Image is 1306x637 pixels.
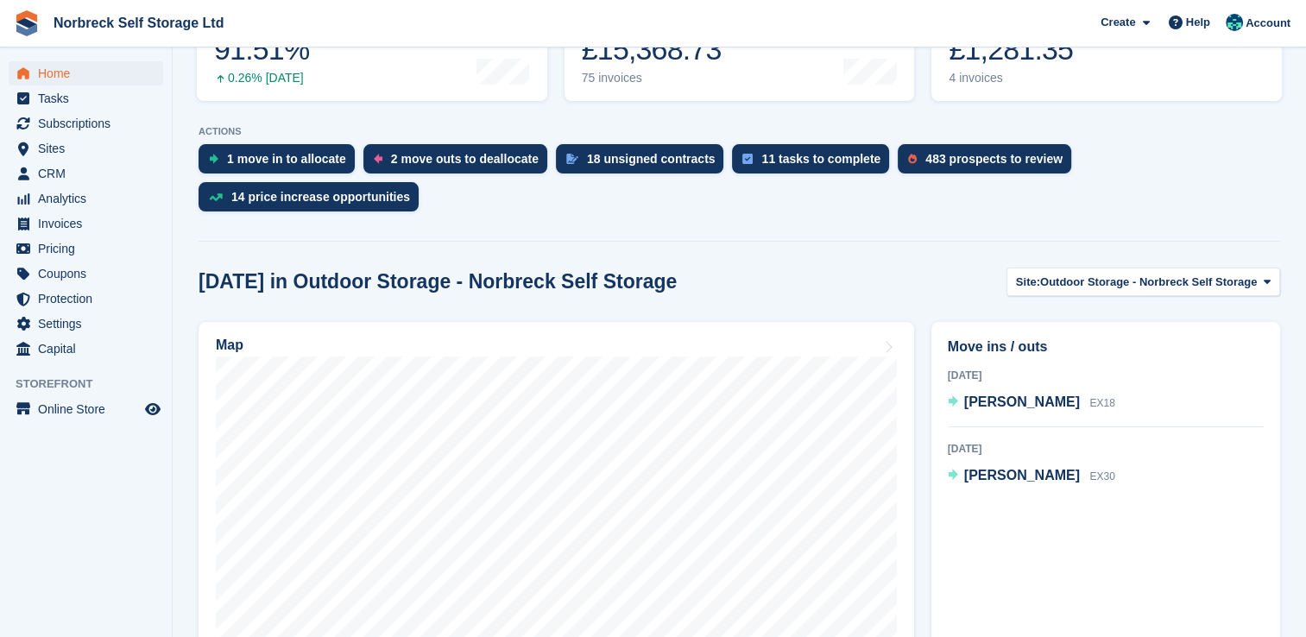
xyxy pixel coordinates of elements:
span: Site: [1016,274,1040,291]
span: Subscriptions [38,111,142,136]
span: [PERSON_NAME] [964,394,1080,409]
button: Site: Outdoor Storage - Norbreck Self Storage [1006,268,1280,296]
a: 1 move in to allocate [199,144,363,182]
div: [DATE] [948,441,1264,457]
a: menu [9,86,163,110]
a: 2 move outs to deallocate [363,144,556,182]
div: £1,281.35 [949,32,1073,67]
p: ACTIONS [199,126,1280,137]
a: [PERSON_NAME] EX18 [948,392,1115,414]
img: move_outs_to_deallocate_icon-f764333ba52eb49d3ac5e1228854f67142a1ed5810a6f6cc68b1a99e826820c5.svg [374,154,382,164]
div: 14 price increase opportunities [231,190,410,204]
a: menu [9,397,163,421]
a: menu [9,237,163,261]
a: menu [9,61,163,85]
a: Norbreck Self Storage Ltd [47,9,230,37]
span: Analytics [38,186,142,211]
a: 11 tasks to complete [732,144,898,182]
span: Settings [38,312,142,336]
a: menu [9,136,163,161]
span: Outdoor Storage - Norbreck Self Storage [1040,274,1257,291]
a: menu [9,337,163,361]
span: Coupons [38,262,142,286]
span: Protection [38,287,142,311]
a: menu [9,211,163,236]
img: contract_signature_icon-13c848040528278c33f63329250d36e43548de30e8caae1d1a13099fd9432cc5.svg [566,154,578,164]
img: Sally King [1226,14,1243,31]
div: 483 prospects to review [925,152,1063,166]
a: 14 price increase opportunities [199,182,427,220]
h2: Move ins / outs [948,337,1264,357]
div: 1 move in to allocate [227,152,346,166]
a: Preview store [142,399,163,419]
span: Online Store [38,397,142,421]
span: [PERSON_NAME] [964,468,1080,482]
div: 18 unsigned contracts [587,152,716,166]
a: menu [9,312,163,336]
span: EX18 [1089,397,1114,409]
span: Capital [38,337,142,361]
span: Sites [38,136,142,161]
a: 18 unsigned contracts [556,144,733,182]
div: 11 tasks to complete [761,152,880,166]
span: Invoices [38,211,142,236]
a: [PERSON_NAME] EX30 [948,465,1115,488]
h2: Map [216,337,243,353]
div: 75 invoices [582,71,722,85]
img: move_ins_to_allocate_icon-fdf77a2bb77ea45bf5b3d319d69a93e2d87916cf1d5bf7949dd705db3b84f3ca.svg [209,154,218,164]
a: menu [9,161,163,186]
img: task-75834270c22a3079a89374b754ae025e5fb1db73e45f91037f5363f120a921f8.svg [742,154,753,164]
span: Home [38,61,142,85]
span: Storefront [16,375,172,393]
span: EX30 [1089,470,1114,482]
a: 483 prospects to review [898,144,1080,182]
div: £15,368.73 [582,32,722,67]
span: Help [1186,14,1210,31]
img: prospect-51fa495bee0391a8d652442698ab0144808aea92771e9ea1ae160a38d050c398.svg [908,154,917,164]
a: menu [9,262,163,286]
div: 91.51% [214,32,309,67]
span: Create [1101,14,1135,31]
a: menu [9,111,163,136]
a: menu [9,287,163,311]
span: Account [1246,15,1290,32]
h2: [DATE] in Outdoor Storage - Norbreck Self Storage [199,270,677,293]
span: Pricing [38,237,142,261]
a: menu [9,186,163,211]
div: [DATE] [948,368,1264,383]
div: 0.26% [DATE] [214,71,309,85]
img: stora-icon-8386f47178a22dfd0bd8f6a31ec36ba5ce8667c1dd55bd0f319d3a0aa187defe.svg [14,10,40,36]
span: CRM [38,161,142,186]
span: Tasks [38,86,142,110]
div: 2 move outs to deallocate [391,152,539,166]
img: price_increase_opportunities-93ffe204e8149a01c8c9dc8f82e8f89637d9d84a8eef4429ea346261dce0b2c0.svg [209,193,223,201]
div: 4 invoices [949,71,1073,85]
